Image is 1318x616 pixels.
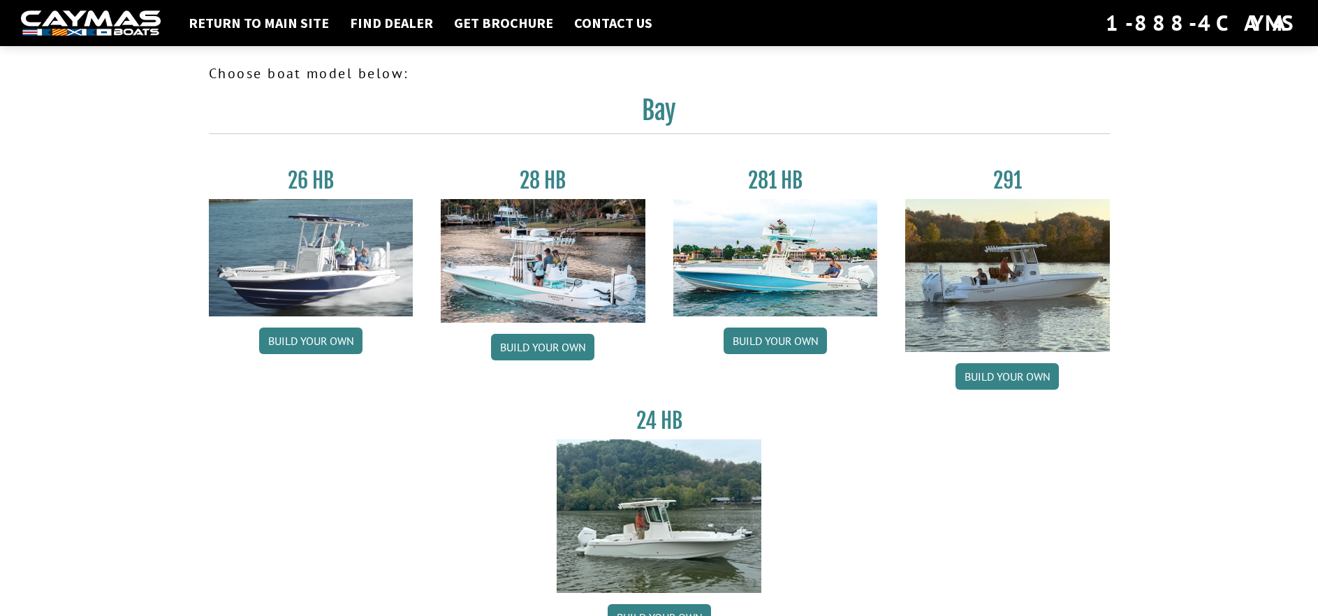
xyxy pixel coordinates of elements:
[259,328,363,354] a: Build your own
[209,168,413,193] h3: 26 HB
[567,14,659,32] a: Contact Us
[441,199,645,323] img: 28_hb_thumbnail_for_caymas_connect.jpg
[1106,8,1297,38] div: 1-888-4CAYMAS
[21,10,161,36] img: white-logo-c9c8dbefe5ff5ceceb0f0178aa75bf4bb51f6bca0971e226c86eb53dfe498488.png
[209,199,413,316] img: 26_new_photo_resized.jpg
[182,14,336,32] a: Return to main site
[491,334,594,360] a: Build your own
[441,168,645,193] h3: 28 HB
[343,14,440,32] a: Find Dealer
[557,408,761,434] h3: 24 HB
[955,363,1059,390] a: Build your own
[209,95,1110,134] h2: Bay
[209,63,1110,84] p: Choose boat model below:
[447,14,560,32] a: Get Brochure
[557,439,761,592] img: 24_HB_thumbnail.jpg
[673,199,878,316] img: 28-hb-twin.jpg
[905,199,1110,352] img: 291_Thumbnail.jpg
[673,168,878,193] h3: 281 HB
[905,168,1110,193] h3: 291
[724,328,827,354] a: Build your own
